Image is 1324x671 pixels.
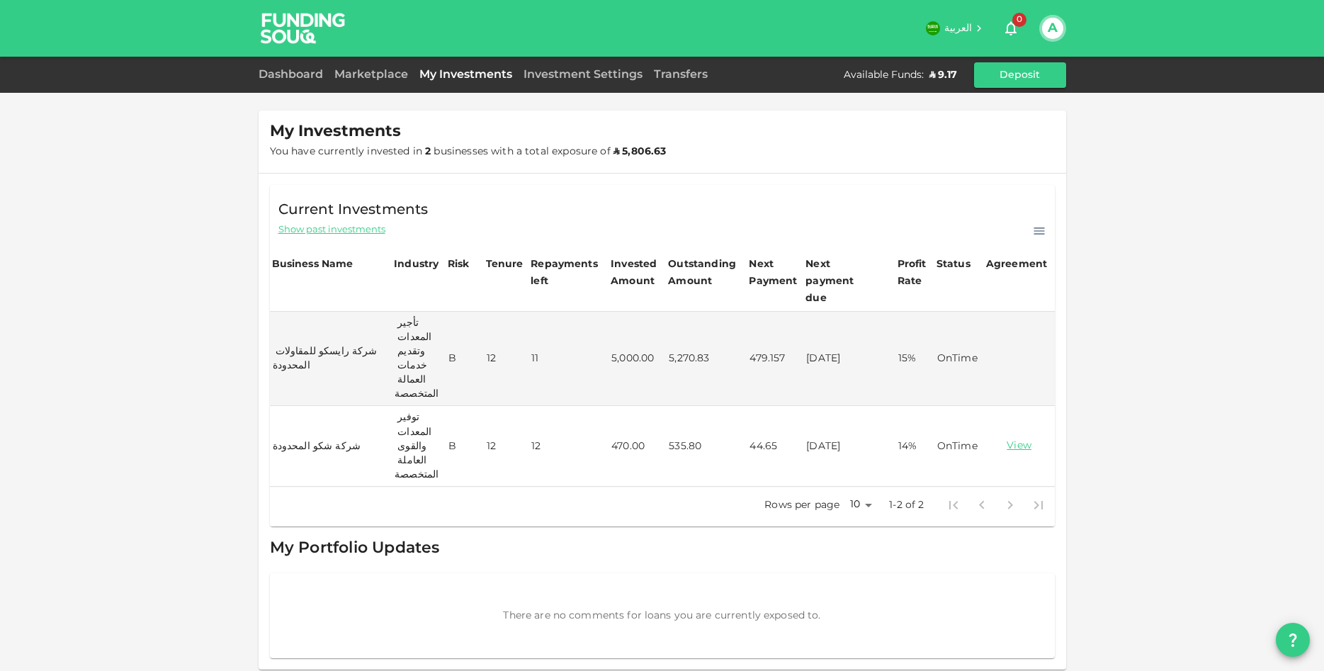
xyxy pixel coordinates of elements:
div: Status [937,256,971,273]
td: 5,270.83 [666,312,747,406]
td: 470.00 [609,406,666,486]
strong: 2 [425,147,431,157]
div: Outstanding Amount [668,256,739,290]
button: question [1276,623,1310,657]
span: You have currently invested in businesses with a total exposure of [270,147,667,157]
div: Repayments left [531,256,601,290]
div: Next Payment [749,256,801,290]
div: Tenure [486,256,524,273]
img: flag-sa.b9a346574cdc8950dd34b50780441f57.svg [926,21,940,35]
div: Agreement [986,256,1047,273]
a: Investment Settings [518,69,648,80]
td: 12 [484,406,529,486]
a: Marketplace [329,69,414,80]
div: 10 [843,495,877,515]
a: My Investments [414,69,518,80]
a: Dashboard [259,69,329,80]
td: 12 [528,406,609,486]
a: Transfers [648,69,713,80]
p: Rows per page [764,498,839,512]
td: 5,000.00 [609,312,666,406]
span: My Investments [270,122,401,142]
div: Risk [448,256,470,273]
td: 12 [484,312,529,406]
div: Next payment due [805,256,876,307]
td: 535.80 [666,406,747,486]
button: A [1042,18,1063,39]
div: Profit Rate [898,256,932,290]
td: شركة شكو المحدودة [270,406,392,486]
td: 15% [895,312,934,406]
td: OnTime [934,312,984,406]
span: My Portfolio Updates [270,541,440,556]
td: توفير المعدات والقوى العاملة المتخصصة [392,406,446,486]
span: Current Investments [278,199,429,222]
div: Available Funds : [844,68,924,82]
span: 0 [1012,13,1026,27]
div: Invested Amount [611,256,664,290]
strong: ʢ 5,806.63 [613,147,667,157]
td: [DATE] [803,312,895,406]
td: B [446,312,484,406]
a: View [987,439,1052,453]
td: [DATE] [803,406,895,486]
td: 479.157 [747,312,803,406]
div: ʢ 9.17 [929,68,957,82]
button: 0 [997,14,1025,43]
div: Business Name [272,256,353,273]
td: 44.65 [747,406,803,486]
td: B [446,406,484,486]
span: العربية [944,23,973,33]
div: Industry [394,256,438,273]
td: OnTime [934,406,984,486]
td: 14% [895,406,934,486]
td: شركة رايسكو للمقاولات المحدودة [270,312,392,406]
button: Deposit [974,62,1066,88]
span: Show past investments [278,223,385,237]
td: 11 [528,312,609,406]
span: There are no comments for loans you are currently exposed to. [503,611,820,621]
p: 1-2 of 2 [889,498,924,512]
td: تأجير المعدات وتقديم خدمات العمالة المتخصصة [392,312,446,406]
